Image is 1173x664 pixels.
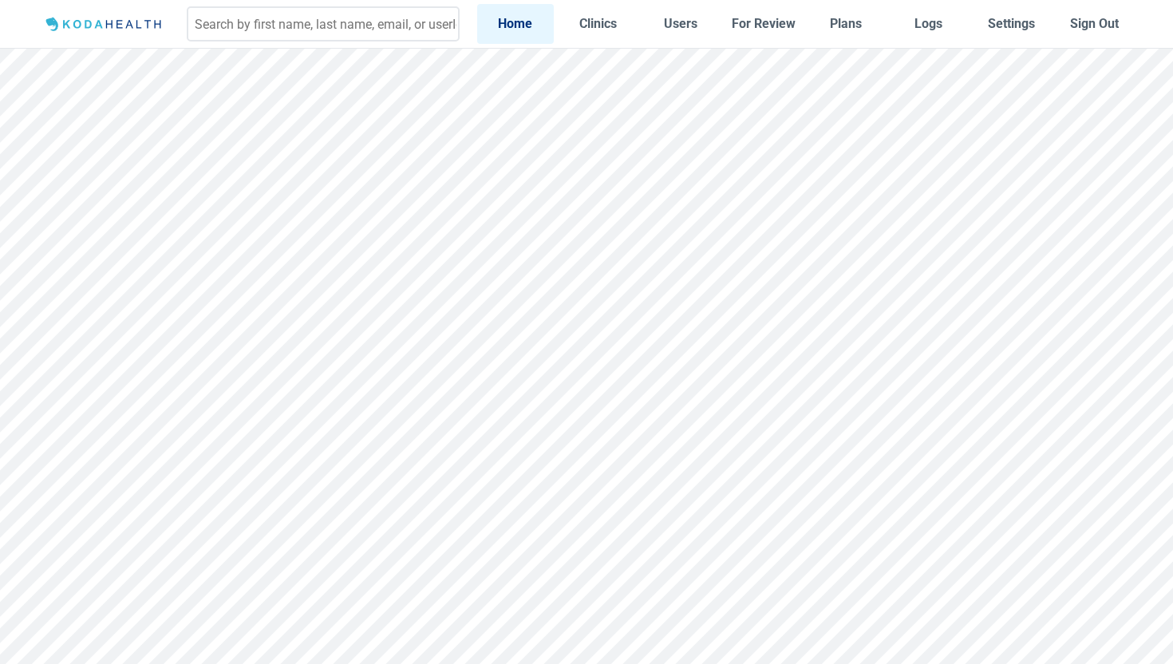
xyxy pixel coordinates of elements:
a: Home [477,4,554,43]
a: Clinics [560,4,637,43]
a: Plans [808,4,885,43]
a: Logs [891,4,967,43]
a: Settings [974,4,1050,43]
a: Users [642,4,719,43]
img: Logo [41,14,169,34]
input: Search by first name, last name, email, or userId [187,6,460,41]
a: For Review [725,4,802,43]
button: Sign Out [1056,4,1132,43]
